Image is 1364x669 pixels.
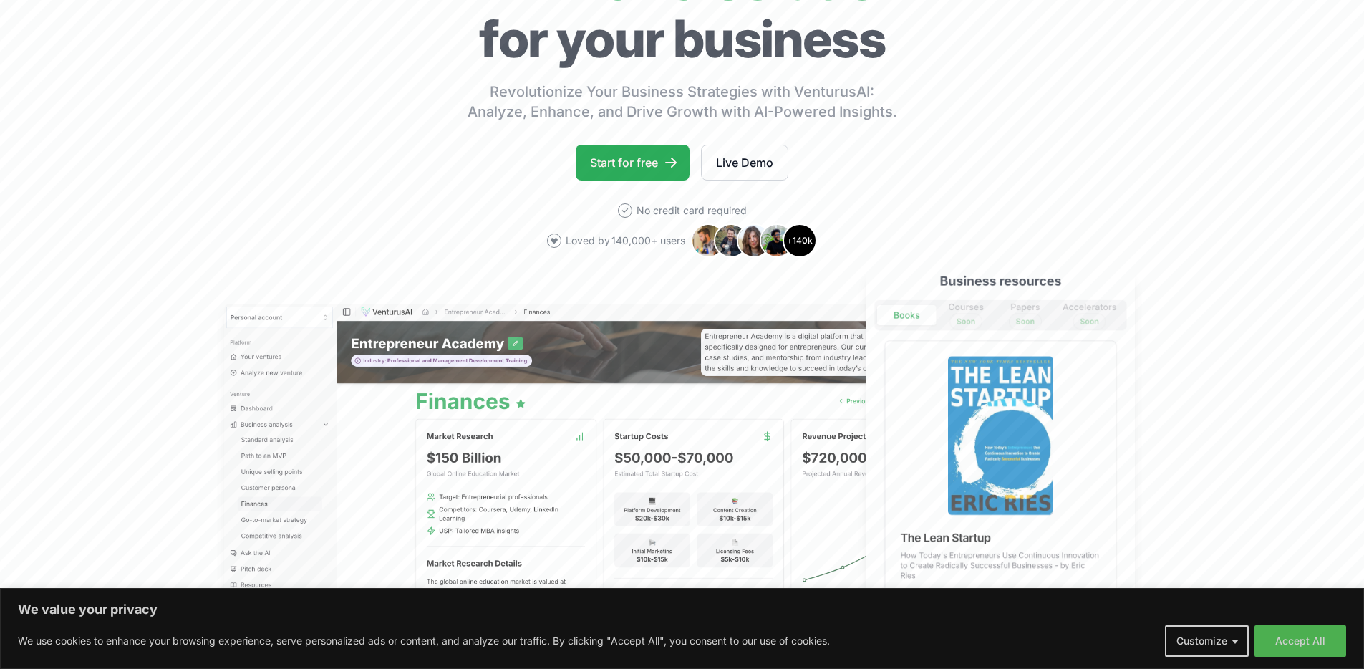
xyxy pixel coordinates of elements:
[1254,625,1346,657] button: Accept All
[1165,625,1249,657] button: Customize
[760,223,794,258] img: Avatar 4
[737,223,771,258] img: Avatar 3
[701,145,788,181] a: Live Demo
[18,601,1346,618] p: We value your privacy
[18,632,830,650] p: We use cookies to enhance your browsing experience, serve personalized ads or content, and analyz...
[714,223,748,258] img: Avatar 2
[576,145,690,181] a: Start for free
[691,223,725,258] img: Avatar 1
